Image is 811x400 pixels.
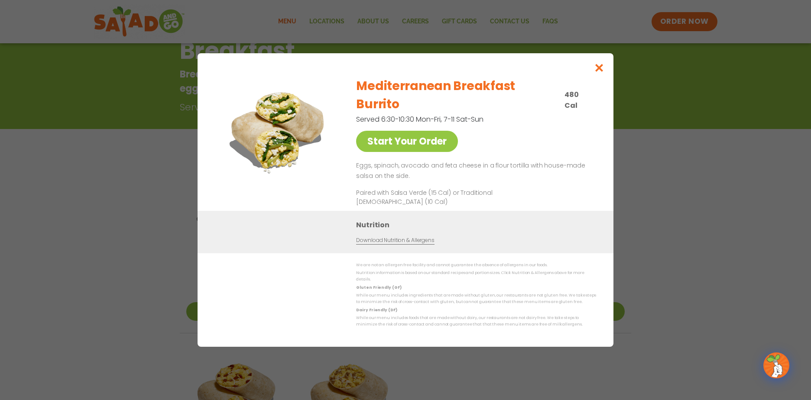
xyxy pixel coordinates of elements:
[356,188,516,206] p: Paired with Salsa Verde (15 Cal) or Traditional [DEMOGRAPHIC_DATA] (10 Cal)
[356,285,401,290] strong: Gluten Friendly (GF)
[356,236,434,245] a: Download Nutrition & Allergens
[764,353,788,377] img: wpChatIcon
[356,161,593,181] p: Eggs, spinach, avocado and feta cheese in a flour tortilla with house-made salsa on the side.
[356,77,559,113] h2: Mediterranean Breakfast Burrito
[356,315,596,328] p: While our menu includes foods that are made without dairy, our restaurants are not dairy free. We...
[356,114,551,125] p: Served 6:30-10:30 Mon-Fri, 7-11 Sat-Sun
[585,53,613,82] button: Close modal
[564,89,593,111] p: 480 Cal
[356,262,596,268] p: We are not an allergen free facility and cannot guarantee the absence of allergens in our foods.
[356,307,397,313] strong: Dairy Friendly (DF)
[217,71,338,192] img: Featured product photo for Mediterranean Breakfast Burrito
[356,219,600,230] h3: Nutrition
[356,292,596,306] p: While our menu includes ingredients that are made without gluten, our restaurants are not gluten ...
[356,270,596,283] p: Nutrition information is based on our standard recipes and portion sizes. Click Nutrition & Aller...
[356,131,458,152] a: Start Your Order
